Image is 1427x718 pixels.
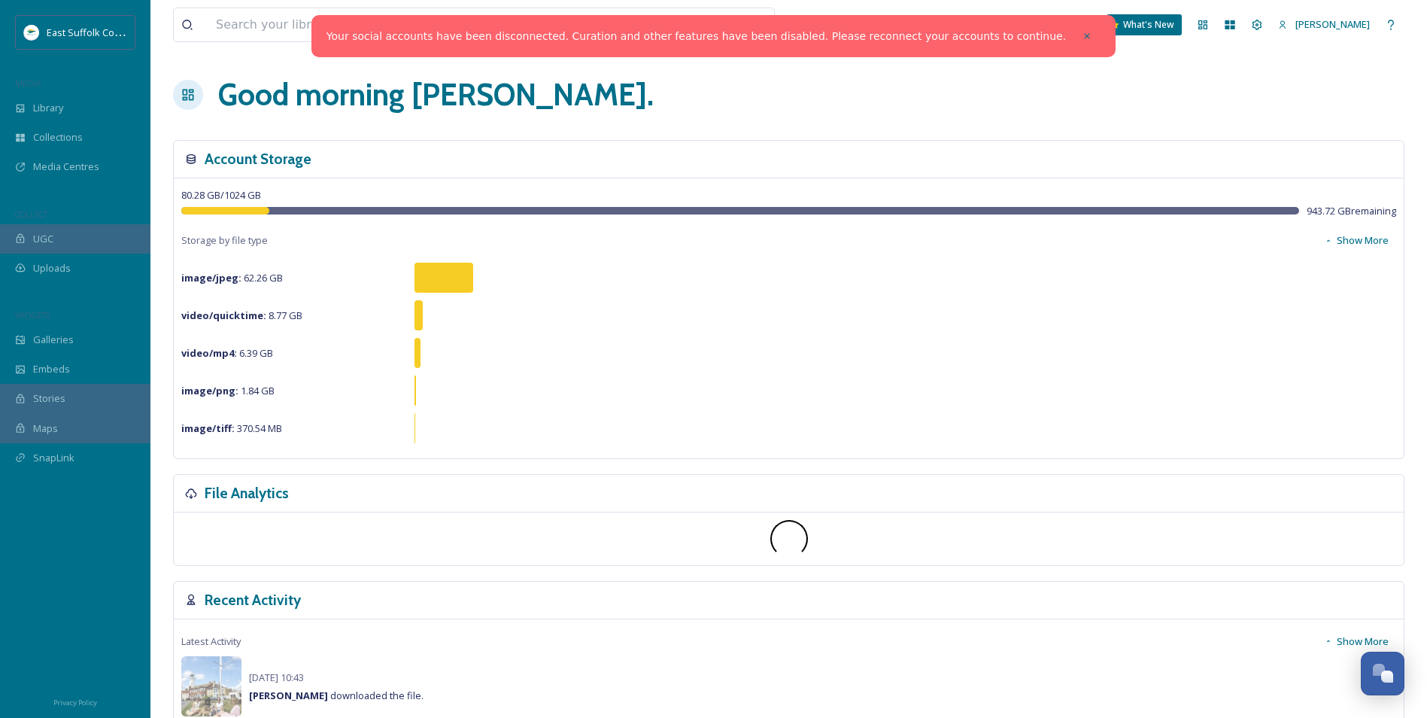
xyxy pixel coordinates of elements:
[1316,226,1396,255] button: Show More
[47,25,135,39] span: East Suffolk Council
[181,656,241,716] img: 36b3b4a7-d2db-41ae-ba58-c7770ba782d3.jpg
[1361,652,1404,695] button: Open Chat
[33,101,63,115] span: Library
[181,271,283,284] span: 62.26 GB
[181,634,241,649] span: Latest Activity
[33,261,71,275] span: Uploads
[249,689,424,702] span: downloaded the file.
[218,72,654,117] h1: Good morning [PERSON_NAME] .
[15,309,50,321] span: WIDGETS
[53,692,97,710] a: Privacy Policy
[679,10,767,39] a: View all files
[1271,10,1377,39] a: [PERSON_NAME]
[181,346,237,360] strong: video/mp4 :
[181,421,235,435] strong: image/tiff :
[181,271,241,284] strong: image/jpeg :
[53,698,97,707] span: Privacy Policy
[205,482,289,504] h3: File Analytics
[181,309,266,322] strong: video/quicktime :
[181,384,238,397] strong: image/png :
[181,346,273,360] span: 6.39 GB
[33,451,74,465] span: SnapLink
[15,78,41,89] span: MEDIA
[208,8,651,41] input: Search your library
[33,130,83,145] span: Collections
[326,29,1066,44] a: Your social accounts have been disconnected. Curation and other features have been disabled. Plea...
[1295,17,1370,31] span: [PERSON_NAME]
[33,160,99,174] span: Media Centres
[1307,204,1396,218] span: 943.72 GB remaining
[33,391,65,406] span: Stories
[1107,14,1182,35] a: What's New
[1316,627,1396,656] button: Show More
[181,421,282,435] span: 370.54 MB
[181,309,302,322] span: 8.77 GB
[15,208,47,220] span: COLLECT
[24,25,39,40] img: ESC%20Logo.png
[33,362,70,376] span: Embeds
[33,333,74,347] span: Galleries
[249,671,304,684] span: [DATE] 10:43
[205,148,311,170] h3: Account Storage
[33,232,53,246] span: UGC
[181,188,261,202] span: 80.28 GB / 1024 GB
[181,233,268,248] span: Storage by file type
[249,689,328,702] strong: [PERSON_NAME]
[205,589,301,611] h3: Recent Activity
[181,384,275,397] span: 1.84 GB
[33,421,58,436] span: Maps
